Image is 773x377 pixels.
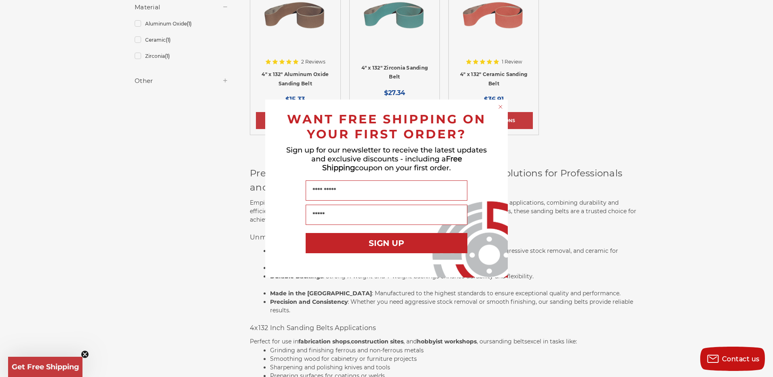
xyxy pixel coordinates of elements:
button: SIGN UP [306,233,467,253]
span: WANT FREE SHIPPING ON YOUR FIRST ORDER? [287,112,486,142]
span: Sign up for our newsletter to receive the latest updates and exclusive discounts - including a co... [286,146,487,172]
button: Contact us [700,347,765,371]
span: Contact us [722,355,760,363]
button: Close dialog [496,103,505,111]
span: Free Shipping [322,155,462,172]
